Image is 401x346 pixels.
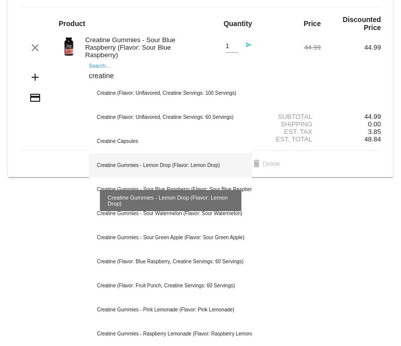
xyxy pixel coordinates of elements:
[368,120,381,128] span: 0.00
[223,20,252,28] strong: Quantity
[89,178,252,202] div: Creatine Gummies - Sour Blue Raspberry (Flavor: Sour Blue Raspberry)
[242,155,288,173] button: Delete
[59,20,85,28] strong: Product
[240,42,252,54] mat-icon: send
[368,128,381,135] span: 3.85
[260,113,321,120] div: Subtotal
[89,322,252,346] div: Creatine Gummies - Raspberry Lemonade (Flavor: Raspberry Lemonade)
[260,128,321,135] div: Est. Tax
[80,36,201,59] div: Creatine Gummies - Sour Blue Raspberry (Flavor: Sour Blue Raspberry)
[260,135,321,143] div: Est. Total
[89,202,252,226] div: Creatine Gummies - Sour Watermelon (Flavor: Sour Watermelon)
[89,105,252,129] div: Creatine (Flavor: Unflavored, Creatine Servings: 60 Servings)
[89,153,252,178] div: Creatine Gummies - Lemon Drop (Flavor: Lemon Drop)
[59,37,79,57] img: Image-1-Creatine-Gummies-SBR-1000Xx1000.png
[321,113,381,120] div: 44.99
[260,120,321,128] div: Shipping
[89,81,252,105] div: Creatine (Flavor: Unflavored, Creatine Servings: 100 Servings)
[260,44,321,51] div: 44.99
[250,158,262,170] mat-icon: delete
[29,71,41,83] mat-icon: add
[89,274,252,298] div: Creatine (Flavor: Fruit Punch, Creatine Servings: 60 Servings)
[343,16,381,32] strong: Discounted Price
[29,42,41,54] mat-icon: clear
[226,43,238,50] input: Quantity
[89,298,252,322] div: Creatine Gummies - Pink Lemonade (Flavor: Pink Lemonade)
[89,226,252,250] div: Creatine Gummies - Sour Green Apple (Flavor: Sour Green Apple)
[89,129,252,153] div: Creatine Capsules
[250,160,280,167] span: Delete
[321,44,381,51] div: 44.99
[304,20,321,28] strong: Price
[89,72,252,80] input: Search...
[29,92,41,104] mat-icon: credit_card
[89,250,252,274] div: Creatine (Flavor: Blue Raspberry, Creatine Servings: 60 Servings)
[364,135,381,143] span: 48.84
